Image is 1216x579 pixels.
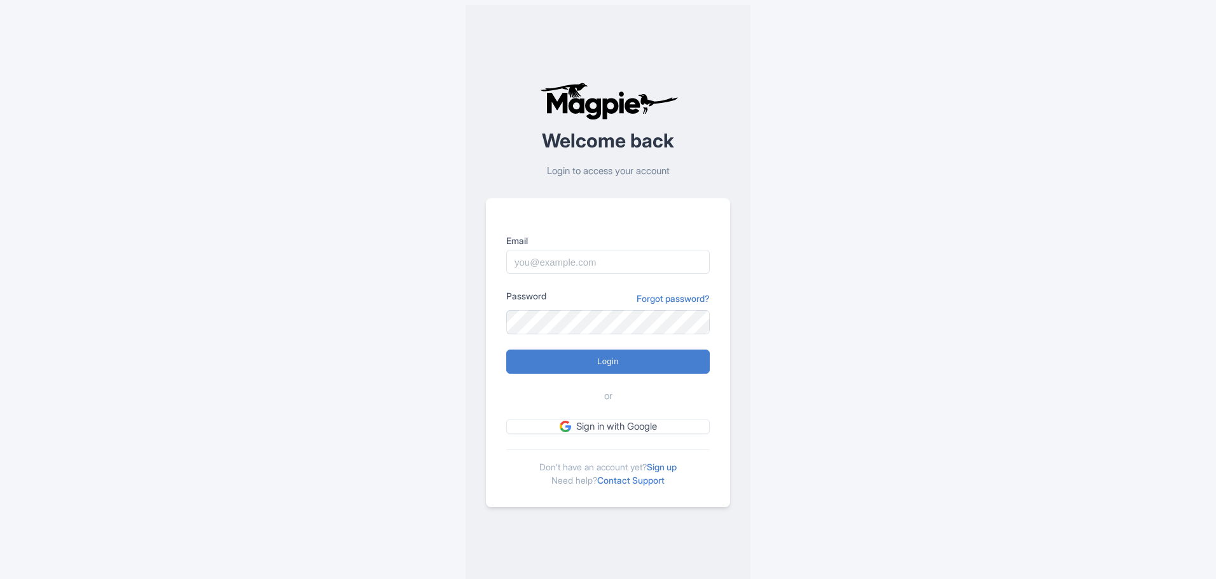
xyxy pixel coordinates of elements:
[637,292,710,305] a: Forgot password?
[506,350,710,374] input: Login
[604,389,612,404] span: or
[486,130,730,151] h2: Welcome back
[506,234,710,247] label: Email
[537,82,680,120] img: logo-ab69f6fb50320c5b225c76a69d11143b.png
[560,421,571,432] img: google.svg
[647,461,677,472] a: Sign up
[506,289,546,303] label: Password
[597,475,665,486] a: Contact Support
[506,449,710,487] div: Don't have an account yet? Need help?
[506,419,710,435] a: Sign in with Google
[486,164,730,179] p: Login to access your account
[506,250,710,274] input: you@example.com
